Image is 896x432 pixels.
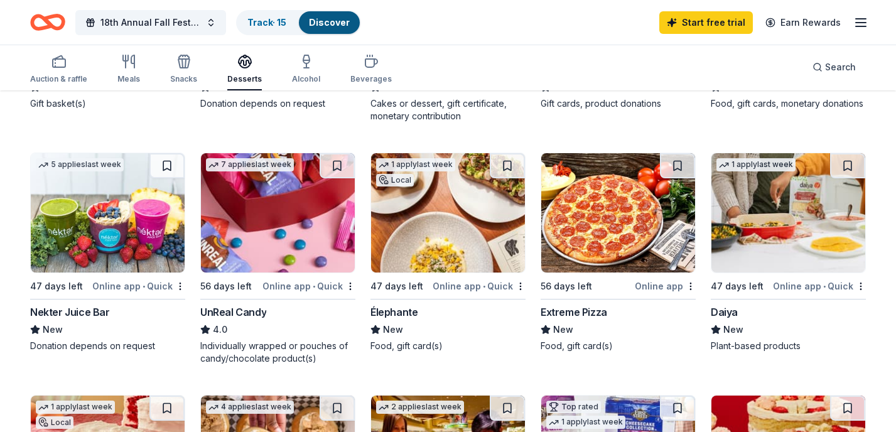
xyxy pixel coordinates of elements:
div: Desserts [227,74,262,84]
img: Image for Extreme Pizza [541,153,695,273]
button: Beverages [350,49,392,90]
a: Discover [309,17,350,28]
div: Alcohol [292,74,320,84]
div: Auction & raffle [30,74,87,84]
button: Alcohol [292,49,320,90]
div: 1 apply last week [36,401,115,414]
div: Élephante [370,305,418,320]
span: New [43,322,63,337]
div: 47 days left [370,279,423,294]
span: Search [825,60,856,75]
span: • [823,281,826,291]
a: Track· 15 [247,17,286,28]
div: Donation depends on request [30,340,185,352]
span: 18th Annual Fall Festival [100,15,201,30]
div: 7 applies last week [206,158,294,171]
div: 47 days left [30,279,83,294]
span: • [143,281,145,291]
button: Auction & raffle [30,49,87,90]
div: Online app Quick [433,278,526,294]
div: Online app Quick [773,278,866,294]
img: Image for Nekter Juice Bar [31,153,185,273]
div: Food, gift cards, monetary donations [711,97,866,110]
div: 56 days left [200,279,252,294]
div: Food, gift card(s) [370,340,526,352]
div: Meals [117,74,140,84]
div: Food, gift card(s) [541,340,696,352]
div: Cakes or dessert, gift certificate, monetary contribution [370,97,526,122]
span: New [553,322,573,337]
div: Gift cards, product donations [541,97,696,110]
span: New [383,322,403,337]
img: Image for UnReal Candy [201,153,355,273]
button: Snacks [170,49,197,90]
a: Image for Daiya1 applylast week47 days leftOnline app•QuickDaiyaNewPlant-based products [711,153,866,352]
span: • [483,281,485,291]
span: • [313,281,315,291]
img: Image for Élephante [371,153,525,273]
div: UnReal Candy [200,305,266,320]
div: Donation depends on request [200,97,355,110]
div: 1 apply last week [376,158,455,171]
a: Start free trial [659,11,753,34]
div: Gift basket(s) [30,97,185,110]
div: Daiya [711,305,738,320]
div: 56 days left [541,279,592,294]
button: Track· 15Discover [236,10,361,35]
div: Individually wrapped or pouches of candy/chocolate product(s) [200,340,355,365]
div: Online app Quick [262,278,355,294]
div: Local [36,416,73,429]
div: Nekter Juice Bar [30,305,110,320]
div: Online app Quick [92,278,185,294]
button: Desserts [227,49,262,90]
button: Meals [117,49,140,90]
div: 5 applies last week [36,158,124,171]
a: Home [30,8,65,37]
span: 4.0 [213,322,227,337]
a: Image for Élephante1 applylast weekLocal47 days leftOnline app•QuickÉlephanteNewFood, gift card(s) [370,153,526,352]
div: Beverages [350,74,392,84]
div: Plant-based products [711,340,866,352]
div: 1 apply last week [716,158,796,171]
div: Extreme Pizza [541,305,607,320]
a: Image for UnReal Candy7 applieslast week56 days leftOnline app•QuickUnReal Candy4.0Individually w... [200,153,355,365]
a: Image for Nekter Juice Bar5 applieslast week47 days leftOnline app•QuickNekter Juice BarNewDonati... [30,153,185,352]
div: 47 days left [711,279,764,294]
span: New [723,322,743,337]
img: Image for Daiya [711,153,865,273]
div: Top rated [546,401,601,413]
a: Earn Rewards [758,11,848,34]
button: Search [802,55,866,80]
div: 1 apply last week [546,416,625,429]
a: Image for Extreme Pizza56 days leftOnline appExtreme PizzaNewFood, gift card(s) [541,153,696,352]
div: 4 applies last week [206,401,294,414]
div: Local [376,174,414,186]
div: Snacks [170,74,197,84]
button: 18th Annual Fall Festival [75,10,226,35]
div: 2 applies last week [376,401,464,414]
div: Online app [635,278,696,294]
